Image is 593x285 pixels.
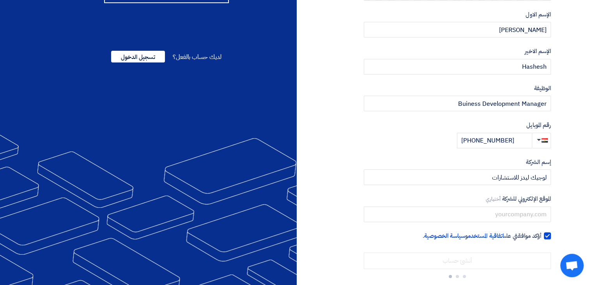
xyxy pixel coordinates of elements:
input: أدخل إسم الشركة ... [364,169,551,185]
label: الإسم الاول [364,10,551,19]
input: yourcompany.com [364,207,551,222]
label: رقم الموبايل [364,121,551,130]
input: أدخل الوظيفة ... [364,96,551,111]
span: أؤكد موافقتي على و . [423,232,542,240]
label: إسم الشركة [364,158,551,167]
span: أختياري [486,195,501,203]
input: أدخل الإسم الاخير ... [364,59,551,75]
span: تسجيل الدخول [111,51,165,62]
a: اتفاقية المستخدم [468,232,504,240]
input: أدخل الإسم الاول ... [364,22,551,37]
label: الوظيفة [364,84,551,93]
label: الإسم الاخير [364,47,551,56]
input: أنشئ حساب [364,253,551,269]
a: دردشة مفتوحة [560,254,584,277]
label: الموقع الإلكتروني للشركة [364,194,551,203]
a: تسجيل الدخول [111,52,165,62]
span: لديك حساب بالفعل؟ [173,52,221,62]
input: أدخل رقم الموبايل ... [457,133,532,148]
a: سياسة الخصوصية [424,232,465,240]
